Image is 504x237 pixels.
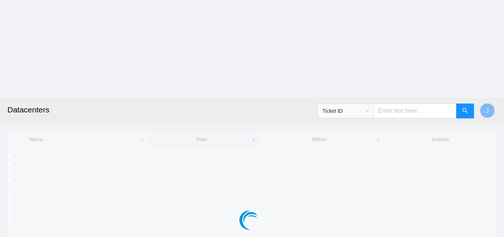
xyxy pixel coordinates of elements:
[374,104,457,118] input: Enter text here...
[486,106,489,115] span: J
[322,105,369,116] span: Ticket ID
[462,108,468,115] span: search
[456,104,474,118] button: search
[7,98,350,122] h2: Datacenters
[480,103,495,118] button: J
